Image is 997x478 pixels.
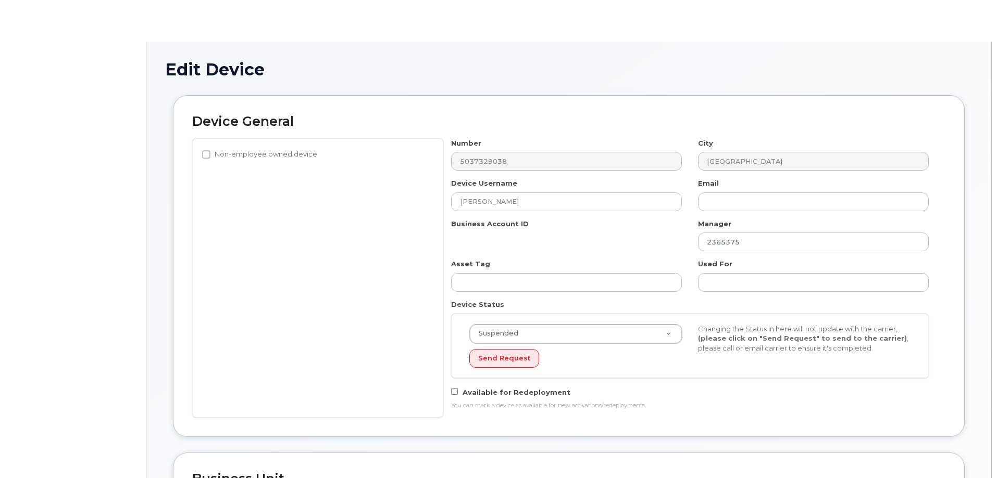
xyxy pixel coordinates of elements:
label: Device Username [451,178,517,188]
span: Available for Redeployment [463,388,570,396]
div: You can mark a device as available for new activations/redeployments [451,402,929,410]
label: Number [451,138,481,148]
div: Changing the Status in here will not update with the carrier, , please call or email carrier to e... [690,324,919,353]
h2: Device General [192,114,945,129]
input: Select manager [698,232,929,251]
label: Device Status [451,300,504,309]
label: Business Account ID [451,219,529,229]
label: City [698,138,713,148]
h1: Edit Device [165,60,973,79]
button: Send Request [469,349,539,368]
label: Used For [698,259,732,269]
label: Manager [698,219,731,229]
strong: (please click on "Send Request" to send to the carrier) [698,334,907,342]
label: Non-employee owned device [202,148,317,161]
span: Suspended [472,329,518,338]
a: Suspended [470,325,682,343]
label: Asset Tag [451,259,490,269]
input: Available for Redeployment [451,388,458,395]
label: Email [698,178,719,188]
input: Non-employee owned device [202,150,210,159]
